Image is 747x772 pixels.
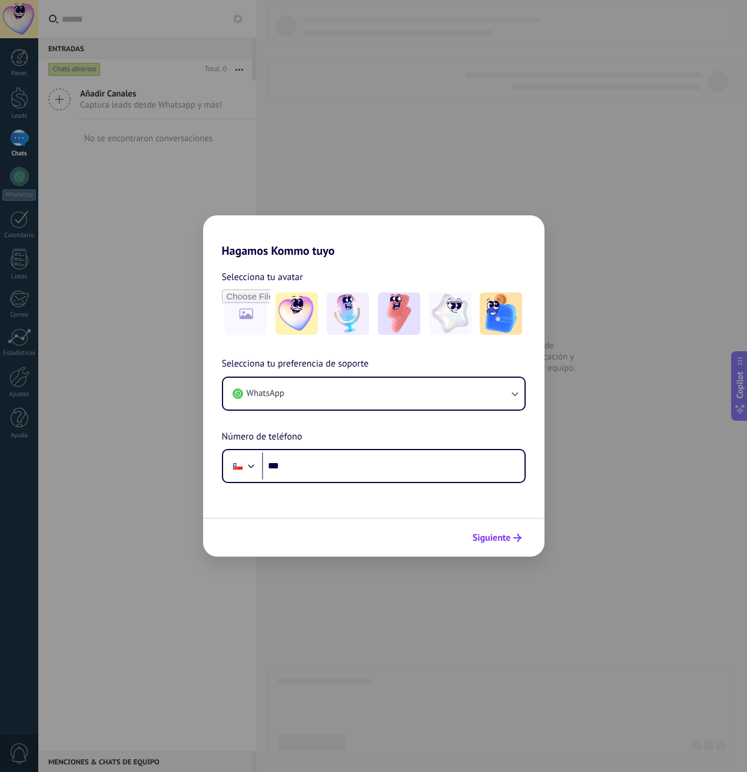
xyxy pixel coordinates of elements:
[327,292,369,335] img: -2.jpeg
[223,378,524,410] button: WhatsApp
[222,357,369,372] span: Selecciona tu preferencia de soporte
[467,528,527,548] button: Siguiente
[203,215,545,258] h2: Hagamos Kommo tuyo
[227,454,249,478] div: Chile: + 56
[429,292,472,335] img: -4.jpeg
[247,388,284,400] span: WhatsApp
[222,269,303,285] span: Selecciona tu avatar
[480,292,522,335] img: -5.jpeg
[275,292,318,335] img: -1.jpeg
[222,430,303,445] span: Número de teléfono
[378,292,420,335] img: -3.jpeg
[473,534,511,542] span: Siguiente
